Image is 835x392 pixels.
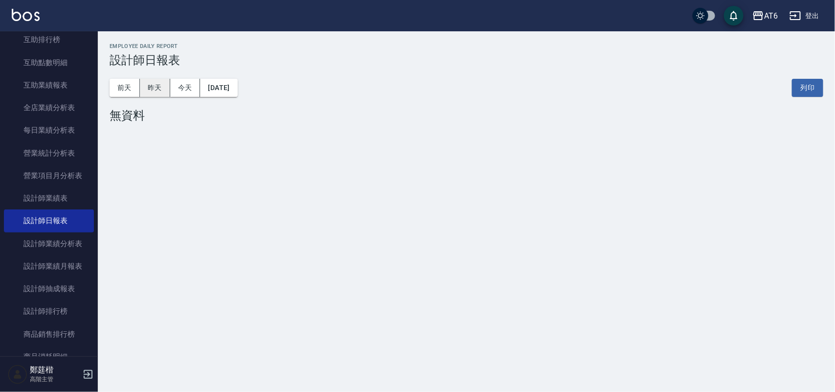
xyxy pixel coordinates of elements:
button: save [724,6,744,25]
button: [DATE] [200,79,237,97]
h5: 鄭莛楷 [30,365,80,375]
img: Person [8,365,27,384]
a: 設計師排行榜 [4,300,94,323]
a: 設計師日報表 [4,209,94,232]
button: 昨天 [140,79,170,97]
div: AT6 [764,10,778,22]
a: 營業項目月分析表 [4,164,94,187]
a: 商品消耗明細 [4,346,94,368]
p: 高階主管 [30,375,80,384]
a: 互助排行榜 [4,28,94,51]
a: 設計師業績表 [4,187,94,209]
a: 設計師業績分析表 [4,232,94,255]
a: 設計師業績月報表 [4,255,94,277]
button: 前天 [110,79,140,97]
button: AT6 [748,6,782,26]
button: 今天 [170,79,201,97]
button: 列印 [792,79,823,97]
h2: Employee Daily Report [110,43,823,49]
button: 登出 [786,7,823,25]
a: 設計師抽成報表 [4,277,94,300]
a: 全店業績分析表 [4,96,94,119]
a: 商品銷售排行榜 [4,323,94,346]
a: 互助業績報表 [4,74,94,96]
img: Logo [12,9,40,21]
div: 無資料 [110,109,823,122]
h3: 設計師日報表 [110,53,823,67]
a: 每日業績分析表 [4,119,94,141]
a: 互助點數明細 [4,51,94,74]
a: 營業統計分析表 [4,142,94,164]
